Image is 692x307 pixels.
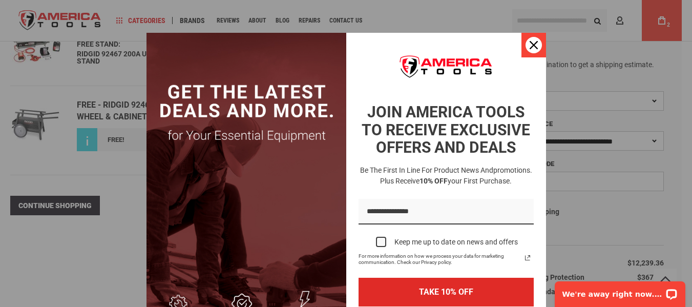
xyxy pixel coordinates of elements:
input: Email field [359,199,534,225]
iframe: LiveChat chat widget [548,275,692,307]
a: Read our Privacy Policy [521,252,534,264]
strong: JOIN AMERICA TOOLS TO RECEIVE EXCLUSIVE OFFERS AND DEALS [362,103,530,156]
button: Close [521,33,546,57]
button: TAKE 10% OFF [359,278,534,306]
span: For more information on how we process your data for marketing communication. Check our Privacy p... [359,253,521,265]
span: promotions. Plus receive your first purchase. [380,166,532,185]
div: Keep me up to date on news and offers [394,238,518,247]
svg: close icon [530,41,538,49]
strong: 10% OFF [420,177,448,185]
svg: link icon [521,252,534,264]
h3: Be the first in line for product news and [357,165,536,187]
